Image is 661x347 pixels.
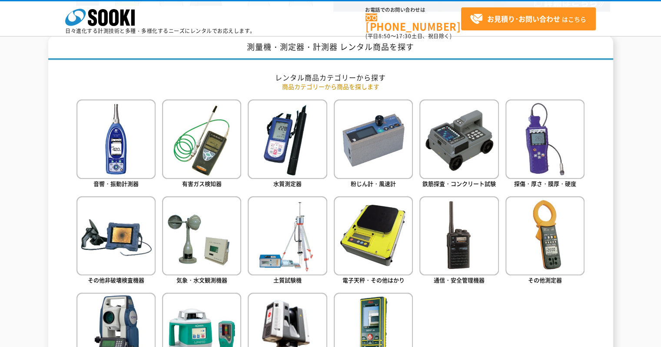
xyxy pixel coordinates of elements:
h2: レンタル商品カテゴリーから探す [76,73,585,82]
a: 有害ガス検知器 [162,99,241,189]
a: 粉じん計・風速計 [334,99,413,189]
span: 探傷・厚さ・膜厚・硬度 [514,179,576,188]
img: 水質測定器 [248,99,327,178]
a: 音響・振動計測器 [76,99,156,189]
span: 通信・安全管理機器 [434,276,485,284]
a: 水質測定器 [248,99,327,189]
img: 有害ガス検知器 [162,99,241,178]
img: その他測定器 [505,196,585,275]
p: 商品カテゴリーから商品を探します [76,82,585,91]
span: その他非破壊検査機器 [88,276,144,284]
span: 電子天秤・その他はかり [342,276,405,284]
img: 粉じん計・風速計 [334,99,413,178]
a: 通信・安全管理機器 [419,196,498,286]
img: 探傷・厚さ・膜厚・硬度 [505,99,585,178]
a: 気象・水文観測機器 [162,196,241,286]
span: はこちら [470,13,586,26]
a: その他測定器 [505,196,585,286]
span: 土質試験機 [273,276,302,284]
img: 通信・安全管理機器 [419,196,498,275]
img: 鉄筋探査・コンクリート試験 [419,99,498,178]
img: その他非破壊検査機器 [76,196,156,275]
span: 気象・水文観測機器 [176,276,227,284]
span: 粉じん計・風速計 [351,179,396,188]
span: 17:30 [396,32,412,40]
span: 8:50 [379,32,391,40]
img: 電子天秤・その他はかり [334,196,413,275]
a: [PHONE_NUMBER] [365,13,461,31]
a: 土質試験機 [248,196,327,286]
p: 日々進化する計測技術と多種・多様化するニーズにレンタルでお応えします。 [65,28,256,33]
span: その他測定器 [528,276,562,284]
span: 鉄筋探査・コンクリート試験 [422,179,496,188]
a: その他非破壊検査機器 [76,196,156,286]
h1: 測量機・測定器・計測器 レンタル商品を探す [48,36,613,60]
a: 鉄筋探査・コンクリート試験 [419,99,498,189]
a: 探傷・厚さ・膜厚・硬度 [505,99,585,189]
a: 電子天秤・その他はかり [334,196,413,286]
img: 気象・水文観測機器 [162,196,241,275]
a: お見積り･お問い合わせはこちら [461,7,596,30]
img: 音響・振動計測器 [76,99,156,178]
img: 土質試験機 [248,196,327,275]
span: 有害ガス検知器 [182,179,222,188]
span: お電話でのお問い合わせは [365,7,461,13]
span: (平日 ～ 土日、祝日除く) [365,32,452,40]
strong: お見積り･お問い合わせ [487,13,560,24]
span: 音響・振動計測器 [93,179,139,188]
span: 水質測定器 [273,179,302,188]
